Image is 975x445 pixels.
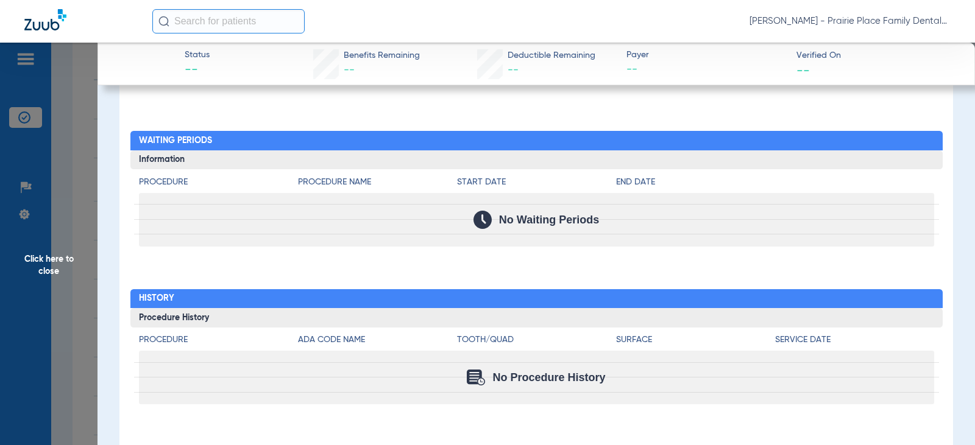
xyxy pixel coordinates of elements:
[139,176,298,193] app-breakdown-title: Procedure
[775,334,934,351] app-breakdown-title: Service Date
[130,289,943,309] h2: History
[185,49,210,61] span: Status
[130,131,943,150] h2: Waiting Periods
[616,334,775,351] app-breakdown-title: Surface
[298,176,457,189] h4: Procedure Name
[185,62,210,79] span: --
[492,371,605,384] span: No Procedure History
[298,176,457,193] app-breakdown-title: Procedure Name
[344,49,420,62] span: Benefits Remaining
[626,62,785,77] span: --
[298,334,457,351] app-breakdown-title: ADA Code Name
[616,176,934,189] h4: End Date
[499,214,599,226] span: No Waiting Periods
[457,334,616,351] app-breakdown-title: Tooth/Quad
[796,63,810,76] span: --
[508,65,519,75] span: --
[457,176,616,189] h4: Start Date
[139,334,298,346] h4: Procedure
[775,334,934,346] h4: Service Date
[130,308,943,328] h3: Procedure History
[139,334,298,351] app-breakdown-title: Procedure
[344,65,355,75] span: --
[616,176,934,193] app-breakdown-title: End Date
[508,49,595,62] span: Deductible Remaining
[457,334,616,346] h4: Tooth/Quad
[298,334,457,346] h4: ADA Code Name
[158,16,169,27] img: Search Icon
[796,49,955,62] span: Verified On
[457,176,616,193] app-breakdown-title: Start Date
[473,211,492,229] img: Calendar
[616,334,775,346] h4: Surface
[750,15,951,27] span: [PERSON_NAME] - Prairie Place Family Dental
[626,49,785,61] span: Payer
[139,176,298,189] h4: Procedure
[467,370,485,385] img: Calendar
[152,9,305,33] input: Search for patients
[130,150,943,170] h3: Information
[24,9,66,30] img: Zuub Logo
